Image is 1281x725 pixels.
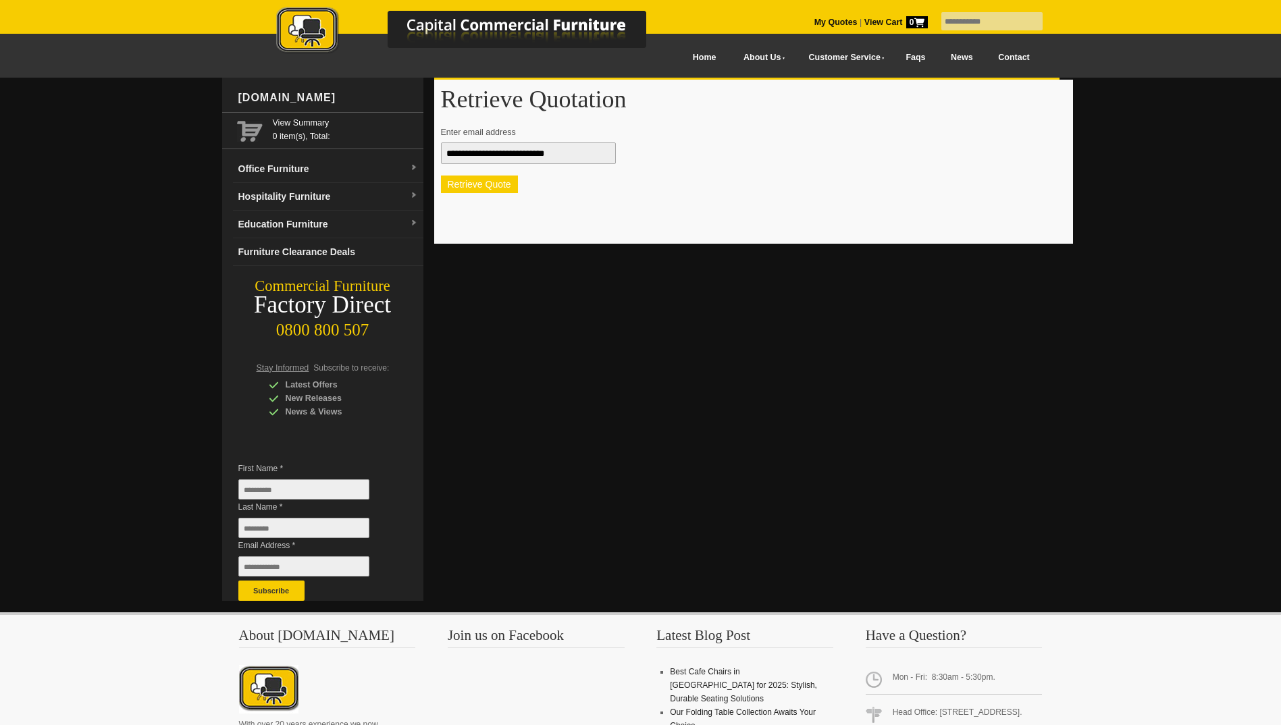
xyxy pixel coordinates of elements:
img: dropdown [410,192,418,200]
h3: Have a Question? [866,628,1043,648]
strong: View Cart [864,18,928,27]
a: News [938,43,985,73]
span: Subscribe to receive: [313,363,389,373]
div: 0800 800 507 [222,314,423,340]
a: About Us [729,43,793,73]
button: Retrieve Quote [441,176,518,193]
button: Subscribe [238,581,305,601]
h3: About [DOMAIN_NAME] [239,628,416,648]
a: Capital Commercial Furniture Logo [239,7,712,60]
img: About CCFNZ Logo [239,665,298,714]
a: Furniture Clearance Deals [233,238,423,266]
span: 0 item(s), Total: [273,116,418,141]
p: Enter email address [441,126,1053,139]
span: Last Name * [238,500,390,514]
span: First Name * [238,462,390,475]
div: News & Views [269,405,397,419]
a: Hospitality Furnituredropdown [233,183,423,211]
a: Best Cafe Chairs in [GEOGRAPHIC_DATA] for 2025: Stylish, Durable Seating Solutions [670,667,817,703]
h3: Join us on Facebook [448,628,625,648]
div: Latest Offers [269,378,397,392]
h1: Retrieve Quotation [441,86,1066,112]
a: View Summary [273,116,418,130]
img: Capital Commercial Furniture Logo [239,7,712,56]
input: Email Address * [238,556,369,576]
div: New Releases [269,392,397,405]
div: Commercial Furniture [222,277,423,296]
span: Email Address * [238,539,390,552]
div: Factory Direct [222,296,423,315]
span: Stay Informed [257,363,309,373]
a: Faqs [893,43,939,73]
div: [DOMAIN_NAME] [233,78,423,118]
a: Contact [985,43,1042,73]
img: dropdown [410,164,418,172]
h3: Latest Blog Post [656,628,833,648]
a: Education Furnituredropdown [233,211,423,238]
input: First Name * [238,479,369,500]
a: View Cart0 [862,18,927,27]
a: Customer Service [793,43,893,73]
span: 0 [906,16,928,28]
a: Office Furnituredropdown [233,155,423,183]
input: Last Name * [238,518,369,538]
a: My Quotes [814,18,858,27]
span: Mon - Fri: 8:30am - 5:30pm. [866,665,1043,695]
img: dropdown [410,219,418,227]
